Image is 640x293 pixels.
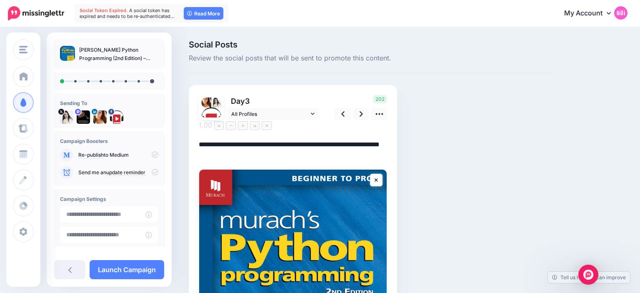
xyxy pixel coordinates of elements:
span: Social Posts [189,40,552,49]
div: Open Intercom Messenger [578,265,598,285]
p: Send me an [78,169,158,176]
span: 3 [245,97,250,105]
p: [PERSON_NAME] Python Programming (2nd Edition) – eBook [79,46,158,63]
span: Social Token Expired. [80,8,128,13]
img: 2f8edf2123a5bc9203d35635ecf01204_thumb.jpg [60,46,75,61]
img: 307443043_482319977280263_5046162966333289374_n-bsa149661.png [201,108,221,128]
a: All Profiles [227,108,319,120]
span: A social token has expired and needs to be re-authenticated… [80,8,175,19]
img: 802740b3fb02512f-84599.jpg [77,110,90,124]
img: 307443043_482319977280263_5046162966333289374_n-bsa149661.png [110,110,123,124]
h4: Campaign Settings [60,196,158,202]
img: 1537218439639-55706.png [201,98,211,108]
a: update reminder [106,169,145,176]
p: Day [227,95,320,107]
span: 202 [373,95,387,103]
img: menu.png [19,46,27,53]
a: Re-publish [78,152,104,158]
h4: Sending To [60,100,158,106]
img: tSvj_Osu-58146.jpg [211,98,221,108]
img: tSvj_Osu-58146.jpg [60,110,73,124]
h4: Campaign Boosters [60,138,158,144]
span: All Profiles [231,110,309,118]
img: Missinglettr [8,6,64,20]
a: My Account [556,3,627,24]
span: Review the social posts that will be sent to promote this content. [189,53,552,64]
a: Read More [184,7,223,20]
p: to Medium [78,151,158,159]
a: Tell us how we can improve [548,272,630,283]
img: 1537218439639-55706.png [93,110,107,124]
